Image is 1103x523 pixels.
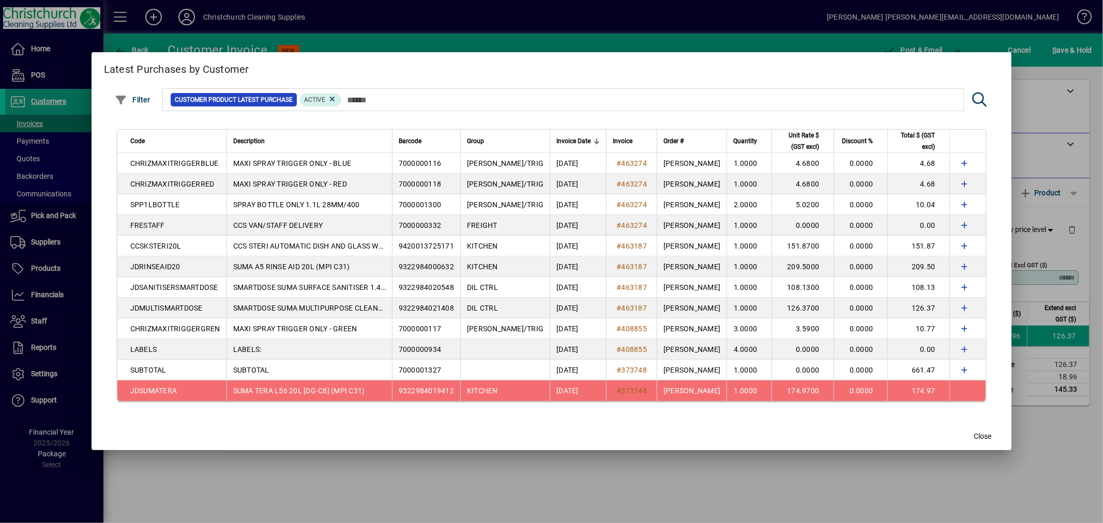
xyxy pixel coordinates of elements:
[233,263,350,271] span: SUMA A5 RINSE AID 20L (MPI C31)
[613,385,651,396] a: #373748
[467,180,544,188] span: [PERSON_NAME]/TRIG
[772,318,834,339] td: 3.5900
[92,52,1012,82] h2: Latest Purchases by Customer
[772,153,834,174] td: 4.6800
[727,380,772,401] td: 1.0000
[616,159,621,167] span: #
[966,427,999,446] button: Close
[550,215,606,236] td: [DATE]
[130,159,219,167] span: CHRIZMAXITRIGGERBLUE
[840,135,882,147] div: Discount %
[887,194,949,215] td: 10.04
[233,304,482,312] span: SMARTDOSE SUMA MULTIPURPOSE CLEANER DEGREASER 1.4L (MPI C31)
[657,153,727,174] td: [PERSON_NAME]
[727,256,772,277] td: 1.0000
[772,174,834,194] td: 4.6800
[772,236,834,256] td: 151.8700
[467,263,498,271] span: KITCHEN
[834,298,887,318] td: 0.0000
[894,130,944,152] div: Total $ (GST excl)
[613,135,651,147] div: Invoice
[733,135,766,147] div: Quantity
[727,339,772,360] td: 4.0000
[887,215,949,236] td: 0.00
[130,387,177,395] span: JDSUMATERA
[467,201,544,209] span: [PERSON_NAME]/TRIG
[467,242,498,250] span: KITCHEN
[887,298,949,318] td: 126.37
[550,380,606,401] td: [DATE]
[613,240,651,252] a: #463187
[887,318,949,339] td: 10.77
[622,304,647,312] span: 463187
[233,135,386,147] div: Description
[622,242,647,250] span: 463187
[834,277,887,298] td: 0.0000
[550,236,606,256] td: [DATE]
[887,256,949,277] td: 209.50
[467,135,544,147] div: Group
[130,345,157,353] span: LABELS
[657,318,727,339] td: [PERSON_NAME]
[233,180,347,188] span: MAXI SPRAY TRIGGER ONLY - RED
[399,263,454,271] span: 9322984000632
[550,194,606,215] td: [DATE]
[772,215,834,236] td: 0.0000
[733,135,757,147] span: Quantity
[613,282,651,293] a: #463187
[727,153,772,174] td: 1.0000
[616,180,621,188] span: #
[772,339,834,360] td: 0.0000
[622,345,647,353] span: 408855
[613,220,651,231] a: #463274
[130,135,220,147] div: Code
[550,360,606,380] td: [DATE]
[616,201,621,209] span: #
[657,256,727,277] td: [PERSON_NAME]
[613,364,651,376] a: #373748
[616,263,621,271] span: #
[556,135,591,147] span: Invoice Date
[613,323,651,334] a: #408855
[727,277,772,298] td: 1.0000
[613,199,651,210] a: #463274
[130,325,220,333] span: CHRIZMAXITRIGGERGREN
[772,277,834,298] td: 108.1300
[622,201,647,209] span: 463274
[613,344,651,355] a: #408855
[778,130,828,152] div: Unit Rate $ (GST excl)
[727,215,772,236] td: 1.0000
[616,221,621,229] span: #
[834,380,887,401] td: 0.0000
[233,325,357,333] span: MAXI SPRAY TRIGGER ONLY - GREEN
[772,380,834,401] td: 174.9700
[233,201,360,209] span: SPRAY BOTTLE ONLY 1.1L 28MM/400
[130,304,203,312] span: JDMULTISMARTDOSE
[467,325,544,333] span: [PERSON_NAME]/TRIG
[772,298,834,318] td: 126.3700
[887,277,949,298] td: 108.13
[550,256,606,277] td: [DATE]
[772,256,834,277] td: 209.5000
[772,194,834,215] td: 5.0200
[550,277,606,298] td: [DATE]
[842,135,873,147] span: Discount %
[616,242,621,250] span: #
[834,256,887,277] td: 0.0000
[467,135,484,147] span: Group
[233,135,265,147] span: Description
[115,96,150,104] span: Filter
[657,380,727,401] td: [PERSON_NAME]
[657,236,727,256] td: [PERSON_NAME]
[399,304,454,312] span: 9322984021408
[622,263,647,271] span: 463187
[622,283,647,291] span: 463187
[657,277,727,298] td: [PERSON_NAME]
[616,304,621,312] span: #
[300,93,341,106] mat-chip: Product Activation Status: Active
[613,302,651,314] a: #463187
[550,339,606,360] td: [DATE]
[887,380,949,401] td: 174.97
[467,304,498,312] span: DIL CTRL
[622,387,647,395] span: 373748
